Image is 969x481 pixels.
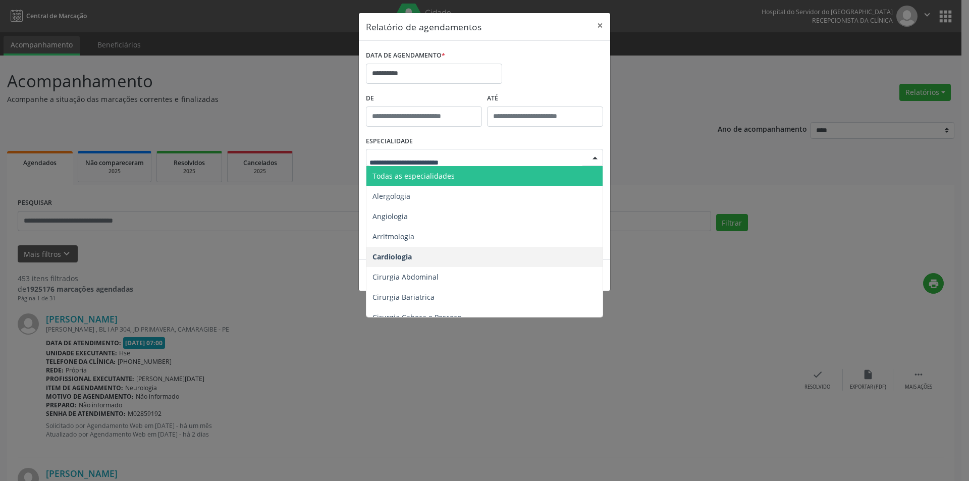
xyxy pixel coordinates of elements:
[372,171,455,181] span: Todas as especialidades
[366,48,445,64] label: DATA DE AGENDAMENTO
[372,191,410,201] span: Alergologia
[372,292,435,302] span: Cirurgia Bariatrica
[487,91,603,106] label: ATÉ
[590,13,610,38] button: Close
[372,232,414,241] span: Arritmologia
[372,252,412,261] span: Cardiologia
[372,211,408,221] span: Angiologia
[366,20,481,33] h5: Relatório de agendamentos
[372,312,461,322] span: Cirurgia Cabeça e Pescoço
[366,91,482,106] label: De
[372,272,439,282] span: Cirurgia Abdominal
[366,134,413,149] label: ESPECIALIDADE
